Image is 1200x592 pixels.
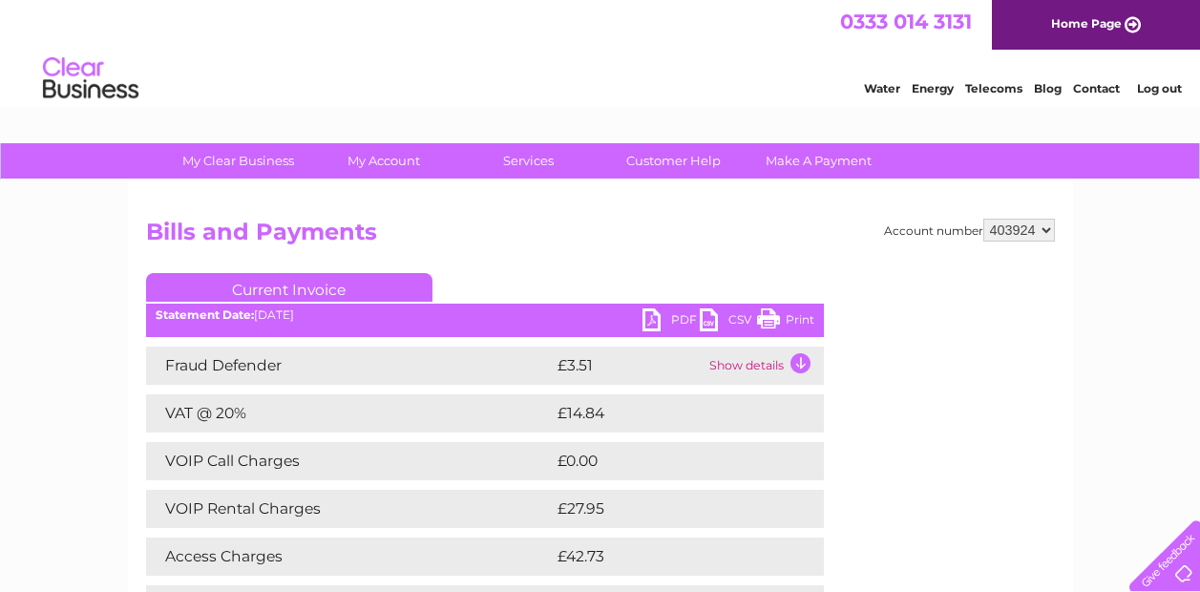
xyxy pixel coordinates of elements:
[595,143,752,179] a: Customer Help
[705,347,824,385] td: Show details
[553,442,780,480] td: £0.00
[146,219,1055,255] h2: Bills and Payments
[305,143,462,179] a: My Account
[146,538,553,576] td: Access Charges
[840,10,972,33] a: 0333 014 3131
[146,442,553,480] td: VOIP Call Charges
[757,308,814,336] a: Print
[450,143,607,179] a: Services
[553,490,785,528] td: £27.95
[553,538,785,576] td: £42.73
[42,50,139,108] img: logo.png
[740,143,897,179] a: Make A Payment
[965,81,1022,95] a: Telecoms
[146,347,553,385] td: Fraud Defender
[912,81,954,95] a: Energy
[156,307,254,322] b: Statement Date:
[146,308,824,322] div: [DATE]
[1073,81,1120,95] a: Contact
[1034,81,1062,95] a: Blog
[146,490,553,528] td: VOIP Rental Charges
[553,347,705,385] td: £3.51
[146,273,432,302] a: Current Invoice
[864,81,900,95] a: Water
[884,219,1055,242] div: Account number
[1137,81,1182,95] a: Log out
[642,308,700,336] a: PDF
[150,11,1052,93] div: Clear Business is a trading name of Verastar Limited (registered in [GEOGRAPHIC_DATA] No. 3667643...
[146,394,553,433] td: VAT @ 20%
[553,394,785,433] td: £14.84
[159,143,317,179] a: My Clear Business
[700,308,757,336] a: CSV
